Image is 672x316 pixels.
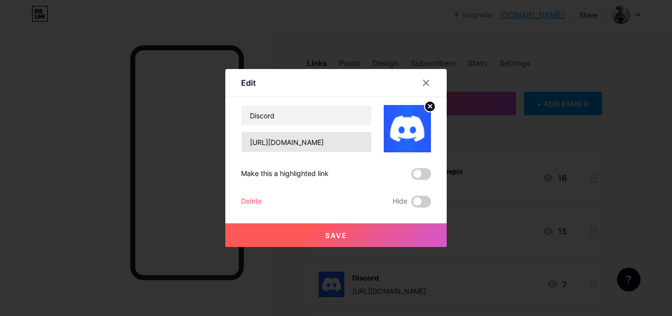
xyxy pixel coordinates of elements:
[384,105,431,152] img: link_thumbnail
[241,168,329,180] div: Make this a highlighted link
[225,223,447,247] button: Save
[325,231,347,240] span: Save
[242,132,371,152] input: URL
[241,196,262,208] div: Delete
[242,105,371,125] input: Title
[241,77,256,89] div: Edit
[393,196,407,208] span: Hide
